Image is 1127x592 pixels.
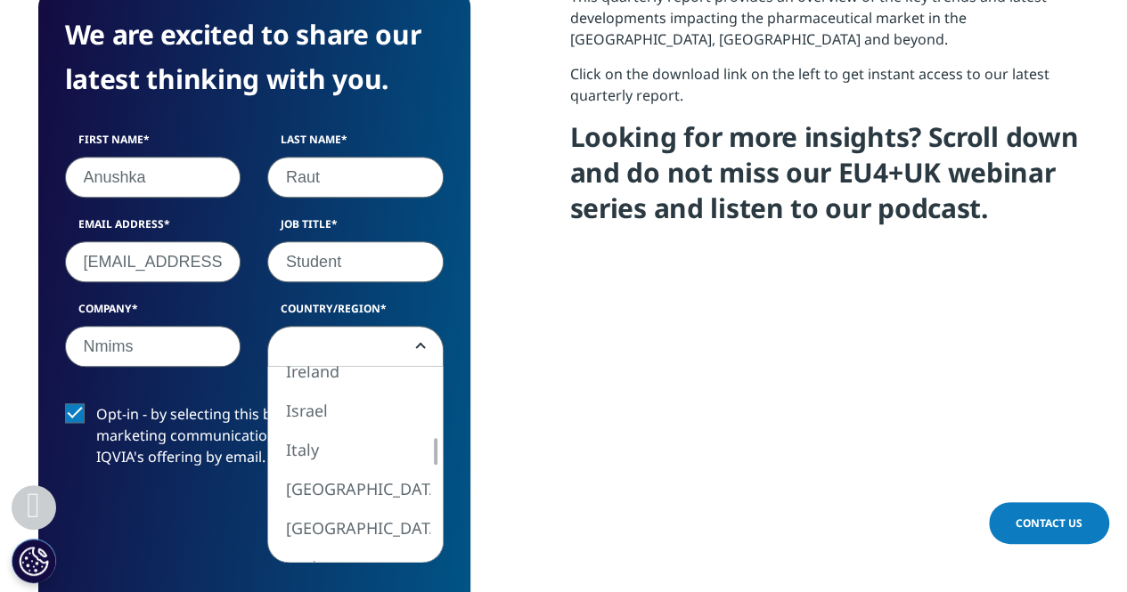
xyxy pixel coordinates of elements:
label: Country/Region [267,301,444,326]
button: Cookies Settings [12,539,56,583]
span: Contact Us [1016,515,1082,531]
label: First Name [65,132,241,157]
label: Email Address [65,216,241,241]
li: [GEOGRAPHIC_DATA] [268,469,430,508]
label: Job Title [267,216,444,241]
h4: Looking for more insights? Scroll down and do not miss our EU4+UK webinar series and listen to ou... [570,119,1090,239]
li: [GEOGRAPHIC_DATA] [268,508,430,547]
label: Opt-in - by selecting this box, I consent to receiving marketing communications and information a... [65,403,444,477]
iframe: reCAPTCHA [65,496,336,565]
p: Click on the download link on the left to get instant access to our latest quarterly report. [570,63,1090,119]
li: Israel [268,391,430,430]
label: Company [65,301,241,326]
li: Italy [268,430,430,469]
li: Ireland [268,352,430,391]
h4: We are excited to share our latest thinking with you. [65,12,444,101]
li: Jordan [268,547,430,587]
a: Contact Us [989,502,1109,544]
label: Last Name [267,132,444,157]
